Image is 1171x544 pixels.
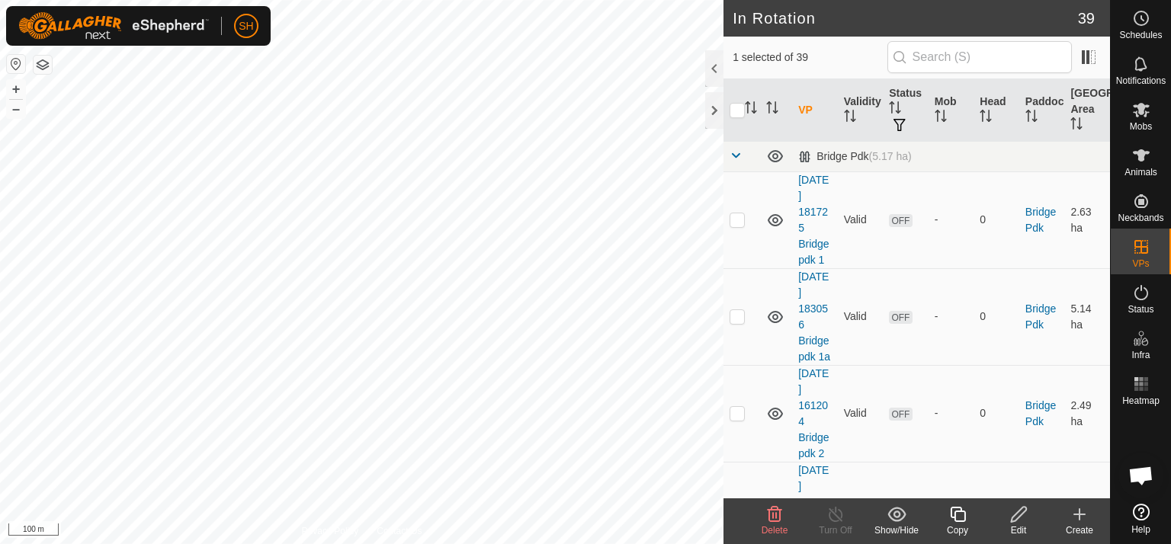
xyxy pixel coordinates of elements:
a: [DATE] 183056 Bridge pdk 1a [798,270,830,363]
span: (5.17 ha) [869,150,912,162]
p-sorticon: Activate to sort [980,112,992,124]
span: Infra [1131,350,1150,360]
span: OFF [889,214,912,227]
td: 0 [974,171,1019,268]
div: Show/Hide [866,523,927,537]
div: - [935,309,968,325]
span: Schedules [1119,30,1162,40]
input: Search (S) [887,41,1072,73]
th: [GEOGRAPHIC_DATA] Area [1064,79,1110,142]
div: Create [1049,523,1110,537]
span: Neckbands [1118,213,1163,222]
span: Delete [762,525,788,536]
button: Map Layers [34,56,52,74]
span: Mobs [1130,122,1152,131]
td: 0 [974,365,1019,462]
button: Reset Map [7,55,25,73]
p-sorticon: Activate to sort [889,104,901,116]
button: – [7,100,25,118]
td: Valid [838,171,884,268]
span: Notifications [1116,76,1166,85]
a: Privacy Policy [302,524,359,538]
th: VP [792,79,838,142]
div: Copy [927,523,988,537]
span: SH [239,18,253,34]
button: + [7,80,25,98]
span: OFF [889,408,912,421]
h2: In Rotation [733,9,1078,27]
span: Status [1128,305,1153,314]
a: Bridge Pdk [1025,399,1056,427]
a: [DATE] 161204 Bridge pdk 2 [798,367,829,459]
span: Animals [1124,168,1157,177]
th: Status [883,79,929,142]
span: 1 selected of 39 [733,50,887,66]
div: - [935,405,968,421]
td: Valid [838,365,884,462]
div: - [935,212,968,228]
span: Help [1131,525,1150,534]
span: 39 [1078,7,1095,30]
span: Heatmap [1122,396,1160,405]
p-sorticon: Activate to sort [1025,112,1038,124]
span: VPs [1132,259,1149,268]
div: Bridge Pdk [798,150,912,163]
td: 0 [974,268,1019,365]
th: Mob [929,79,974,142]
td: 2.63 ha [1064,171,1110,268]
a: Help [1111,498,1171,540]
span: OFF [889,311,912,324]
p-sorticon: Activate to sort [745,104,757,116]
img: Gallagher Logo [18,12,209,40]
td: 5.14 ha [1064,268,1110,365]
th: Validity [838,79,884,142]
td: Valid [838,268,884,365]
p-sorticon: Activate to sort [844,112,856,124]
a: Contact Us [377,524,422,538]
div: Edit [988,523,1049,537]
div: Open chat [1118,453,1164,498]
th: Head [974,79,1019,142]
th: Paddock [1019,79,1065,142]
p-sorticon: Activate to sort [766,104,778,116]
a: Bridge Pdk [1025,206,1056,234]
a: Bridge Pdk [1025,302,1056,331]
p-sorticon: Activate to sort [1070,120,1083,132]
div: Turn Off [805,523,866,537]
td: 2.49 ha [1064,365,1110,462]
p-sorticon: Activate to sort [935,112,947,124]
a: [DATE] 181725 Bridge pdk 1 [798,174,829,266]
